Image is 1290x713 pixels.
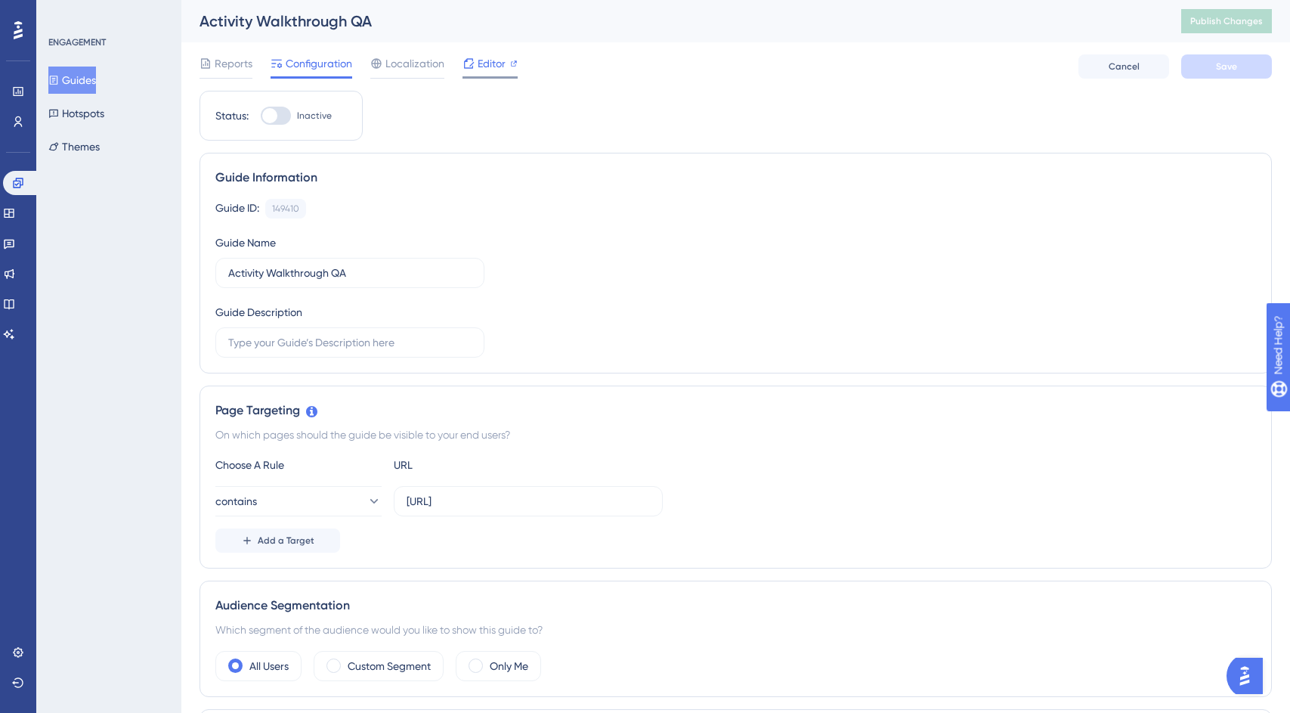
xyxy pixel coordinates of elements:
[1109,60,1140,73] span: Cancel
[490,657,528,675] label: Only Me
[215,199,259,219] div: Guide ID:
[48,100,104,127] button: Hotspots
[1181,9,1272,33] button: Publish Changes
[215,169,1256,187] div: Guide Information
[478,54,506,73] span: Editor
[258,535,314,547] span: Add a Target
[215,456,382,474] div: Choose A Rule
[1227,653,1272,699] iframe: UserGuiding AI Assistant Launcher
[228,334,472,351] input: Type your Guide’s Description here
[215,54,252,73] span: Reports
[348,657,431,675] label: Custom Segment
[48,36,106,48] div: ENGAGEMENT
[48,133,100,160] button: Themes
[215,303,302,321] div: Guide Description
[215,107,249,125] div: Status:
[215,529,340,553] button: Add a Target
[215,492,257,510] span: contains
[36,4,95,22] span: Need Help?
[249,657,289,675] label: All Users
[215,621,1256,639] div: Which segment of the audience would you like to show this guide to?
[48,67,96,94] button: Guides
[215,426,1256,444] div: On which pages should the guide be visible to your end users?
[215,234,276,252] div: Guide Name
[1078,54,1169,79] button: Cancel
[1190,15,1263,27] span: Publish Changes
[1181,54,1272,79] button: Save
[286,54,352,73] span: Configuration
[228,265,472,281] input: Type your Guide’s Name here
[215,597,1256,615] div: Audience Segmentation
[215,401,1256,420] div: Page Targeting
[394,456,560,474] div: URL
[215,486,382,516] button: contains
[407,493,650,510] input: yourwebsite.com/path
[1216,60,1237,73] span: Save
[272,203,299,215] div: 149410
[385,54,444,73] span: Localization
[200,11,1143,32] div: Activity Walkthrough QA
[297,110,332,122] span: Inactive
